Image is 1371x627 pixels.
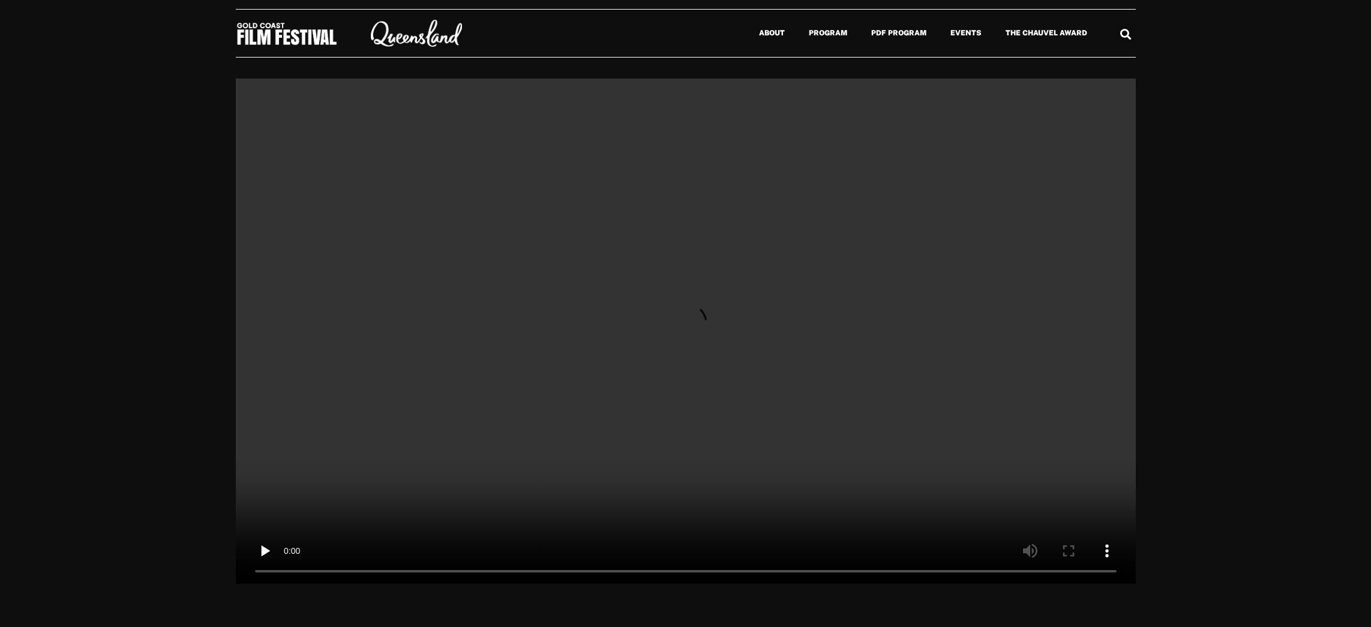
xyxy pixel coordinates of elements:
[859,19,938,47] a: PDF Program
[938,19,994,47] a: Events
[747,19,797,47] a: About
[797,19,859,47] a: Program
[994,19,1099,47] a: The Chauvel Award
[490,19,1099,47] nav: Menu
[1115,24,1135,44] div: Search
